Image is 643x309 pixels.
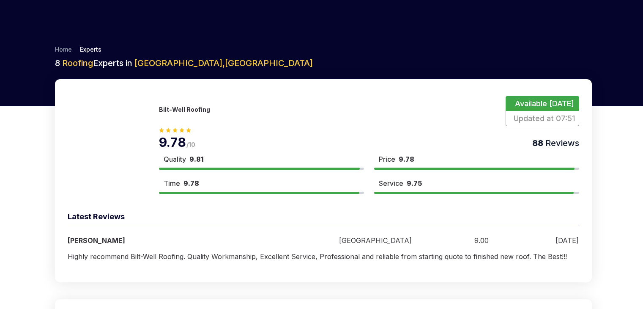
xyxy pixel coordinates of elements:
[159,135,186,150] span: 9.78
[55,45,72,54] a: Home
[62,58,93,68] span: Roofing
[379,154,395,164] span: Price
[379,178,403,188] span: Service
[189,155,204,163] span: 9.81
[477,7,643,309] iframe: OpenWidget widget
[55,57,592,69] h2: 8 Experts in
[399,155,414,163] span: 9.78
[68,252,567,261] span: Highly recommend Bilt-Well Roofing. Quality Workmanship, Excellent Service, Professional and reli...
[186,141,196,148] span: /10
[80,45,101,54] a: Experts
[164,154,186,164] span: Quality
[134,58,313,68] span: [GEOGRAPHIC_DATA] , [GEOGRAPHIC_DATA]
[52,45,592,54] nav: Breadcrumb
[68,211,579,225] div: Latest Reviews
[407,179,422,188] span: 9.75
[474,235,489,246] span: 9.00
[68,235,272,246] div: [PERSON_NAME]
[164,178,180,188] span: Time
[339,235,412,246] span: [GEOGRAPHIC_DATA]
[159,106,210,113] p: Bilt-Well Roofing
[183,179,199,188] span: 9.78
